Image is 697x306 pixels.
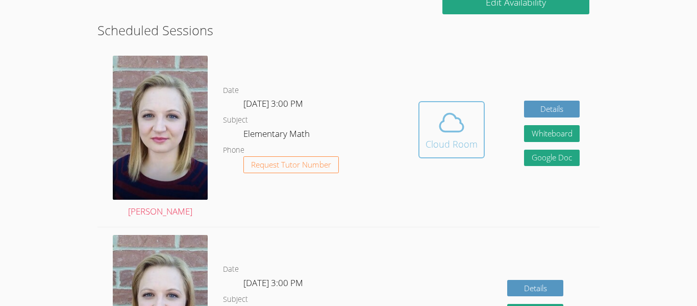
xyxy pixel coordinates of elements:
[223,263,239,276] dt: Date
[97,20,600,40] h2: Scheduled Sessions
[524,125,580,142] button: Whiteboard
[223,144,244,157] dt: Phone
[223,84,239,97] dt: Date
[243,98,303,109] span: [DATE] 3:00 PM
[418,101,485,158] button: Cloud Room
[223,293,248,306] dt: Subject
[243,277,303,289] span: [DATE] 3:00 PM
[223,114,248,127] dt: Subject
[243,156,339,173] button: Request Tutor Number
[524,150,580,167] a: Google Doc
[426,137,478,151] div: Cloud Room
[507,280,563,297] a: Details
[113,56,208,219] a: [PERSON_NAME]
[243,127,312,144] dd: Elementary Math
[251,161,331,169] span: Request Tutor Number
[524,101,580,117] a: Details
[113,56,208,200] img: avatar.png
